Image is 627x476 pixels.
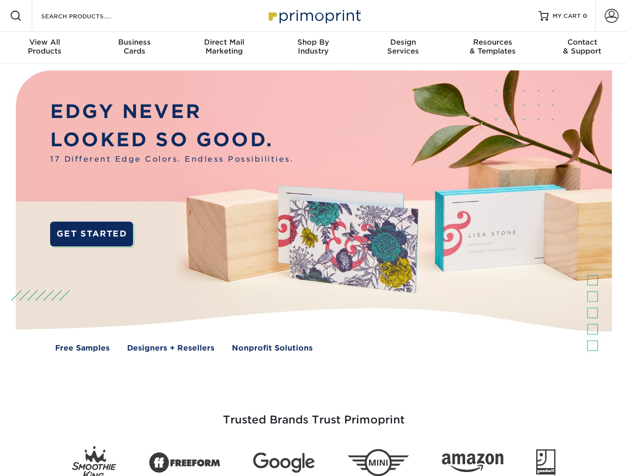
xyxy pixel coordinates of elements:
span: MY CART [553,12,581,20]
h3: Trusted Brands Trust Primoprint [23,390,604,438]
span: Resources [448,38,537,47]
img: Amazon [442,454,503,473]
a: Direct MailMarketing [179,32,269,63]
a: Nonprofit Solutions [232,343,313,354]
img: Goodwill [536,449,556,476]
p: LOOKED SO GOOD. [50,126,293,154]
img: Google [253,453,315,473]
input: SEARCH PRODUCTS..... [40,10,137,22]
span: 0 [583,12,587,19]
a: Free Samples [55,343,110,354]
div: & Support [538,38,627,56]
img: Primoprint [264,5,363,26]
span: Contact [538,38,627,47]
a: Contact& Support [538,32,627,63]
span: Design [358,38,448,47]
div: Marketing [179,38,269,56]
div: Industry [269,38,358,56]
a: Resources& Templates [448,32,537,63]
div: & Templates [448,38,537,56]
span: Business [89,38,179,47]
a: Shop ByIndustry [269,32,358,63]
div: Services [358,38,448,56]
a: BusinessCards [89,32,179,63]
a: GET STARTED [50,222,133,246]
span: Direct Mail [179,38,269,47]
a: Designers + Resellers [127,343,214,354]
p: EDGY NEVER [50,98,293,126]
div: Cards [89,38,179,56]
a: DesignServices [358,32,448,63]
span: Shop By [269,38,358,47]
span: 17 Different Edge Colors. Endless Possibilities. [50,154,293,165]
